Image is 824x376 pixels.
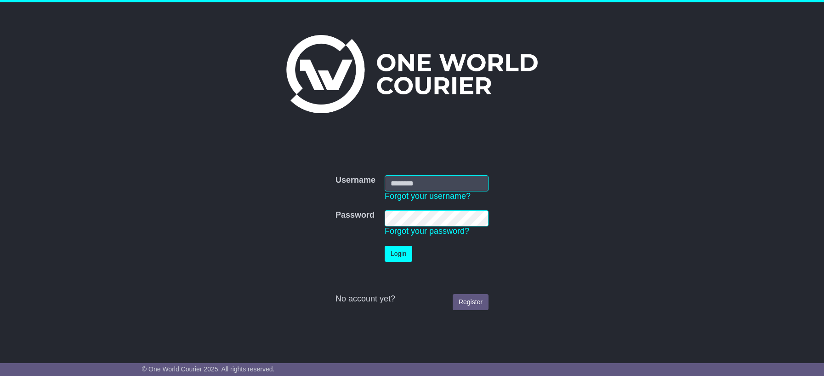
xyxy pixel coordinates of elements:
label: Username [335,175,375,185]
span: © One World Courier 2025. All rights reserved. [142,365,275,373]
a: Forgot your username? [385,191,471,201]
a: Forgot your password? [385,226,469,236]
div: No account yet? [335,294,489,304]
img: One World [286,35,537,113]
button: Login [385,246,412,262]
a: Register [453,294,489,310]
label: Password [335,210,375,220]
